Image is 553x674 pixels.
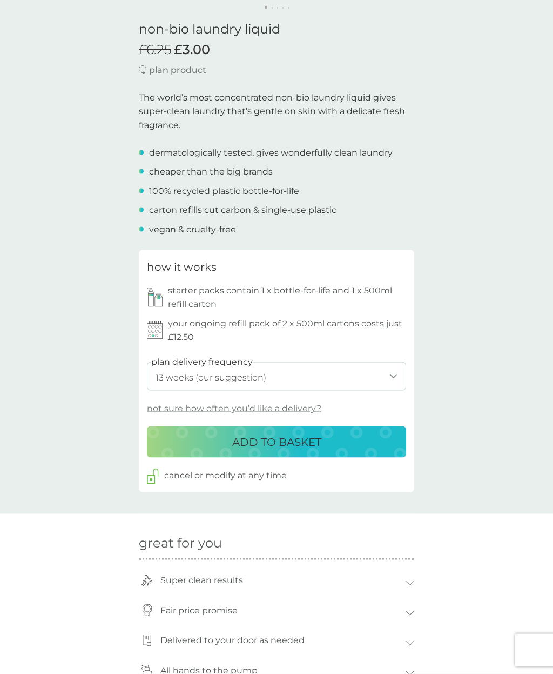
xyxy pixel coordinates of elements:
[147,258,217,276] h3: how it works
[149,146,393,160] p: dermatologically tested, gives wonderfully clean laundry
[139,536,414,551] h2: great for you
[232,433,321,451] p: ADD TO BASKET
[155,598,243,623] p: Fair price promise
[151,355,253,369] label: plan delivery frequency
[139,22,414,37] h1: non-bio laundry liquid
[141,604,153,617] img: coin-icon.svg
[149,63,206,77] p: plan product
[164,469,287,483] p: cancel or modify at any time
[139,42,171,58] span: £6.25
[174,42,210,58] span: £3.00
[147,426,406,458] button: ADD TO BASKET
[139,91,414,132] p: The world’s most concentrated non-bio laundry liquid gives super-clean laundry that's gentle on s...
[141,635,153,646] img: door-icon.svg
[149,223,236,237] p: vegan & cruelty-free
[155,628,310,653] p: Delivered to your door as needed
[155,568,248,593] p: Super clean results
[141,575,153,587] img: trophey-icon.svg
[149,165,273,179] p: cheaper than the big brands
[168,284,406,311] p: starter packs contain 1 x bottle-for-life and 1 x 500ml refill carton
[149,203,336,217] p: carton refills cut carbon & single-use plastic
[147,402,321,416] p: not sure how often you’d like a delivery?
[149,184,299,198] p: 100% recycled plastic bottle-for-life
[168,317,406,344] p: your ongoing refill pack of 2 x 500ml cartons costs just £12.50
